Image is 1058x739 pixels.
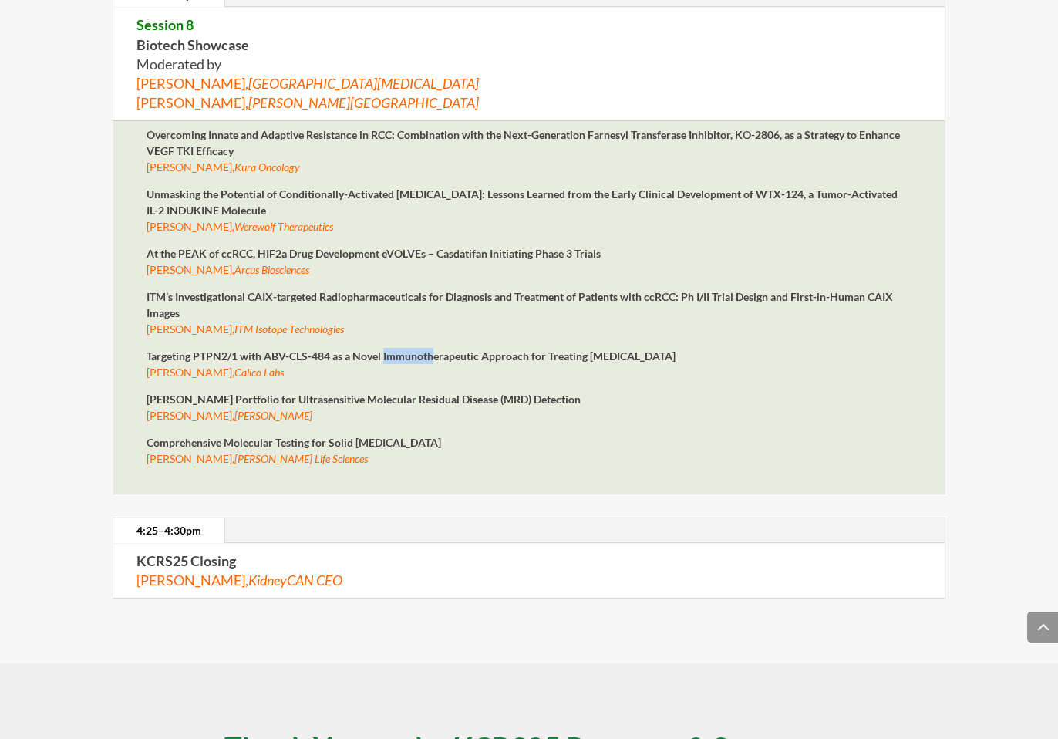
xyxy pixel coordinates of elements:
[147,349,676,363] strong: Targeting PTPN2/1 with ABV-CLS-484 as a Novel Immunotherapeutic Approach for Treating [MEDICAL_DATA]
[136,16,249,52] strong: Biotech Showcase
[147,436,441,449] strong: Comprehensive Molecular Testing for Solid [MEDICAL_DATA]
[136,552,236,569] strong: KCRS25 Closing
[136,16,194,33] span: Session 8
[147,322,344,336] span: [PERSON_NAME],
[248,94,479,111] span: [PERSON_NAME][GEOGRAPHIC_DATA]
[147,409,312,422] span: [PERSON_NAME],
[147,128,900,157] strong: Overcoming Innate and Adaptive Resistance in RCC: Combination with the Next-Generation Farnesyl T...
[147,160,300,174] span: [PERSON_NAME],
[136,572,342,589] span: [PERSON_NAME],
[234,366,284,379] em: Calico Labs
[234,409,312,422] em: [PERSON_NAME]
[147,290,893,319] strong: ITM’s Investigational CAIX-targeted Radiopharmaceuticals for Diagnosis and Treatment of Patients ...
[234,452,368,465] em: [PERSON_NAME] Life Sciences
[234,220,333,233] em: Werewolf Therapeutics
[248,75,479,92] i: [GEOGRAPHIC_DATA][MEDICAL_DATA]
[147,366,284,379] span: [PERSON_NAME],
[113,518,224,543] a: 4:25–4:30pm
[147,393,581,406] strong: [PERSON_NAME] Portfolio for Ultrasensitive Molecular Residual Disease (MRD) Detection
[147,220,333,233] span: [PERSON_NAME],
[147,263,309,276] span: [PERSON_NAME],
[147,187,898,217] strong: Unmasking the Potential of Conditionally-Activated [MEDICAL_DATA]: Lessons Learned from the Early...
[248,572,342,589] em: KidneyCAN CEO
[136,75,479,111] span: [PERSON_NAME], [PERSON_NAME],
[234,263,309,276] em: Arcus Biosciences
[147,452,368,465] span: [PERSON_NAME],
[234,160,300,174] em: Kura Oncology
[234,322,344,336] em: ITM Isotope Technologies
[136,15,922,113] p: Moderated by
[147,247,601,260] strong: At the PEAK of ccRCC, HIF2a Drug Development eVOLVEs – Casdatifan Initiating Phase 3 Trials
